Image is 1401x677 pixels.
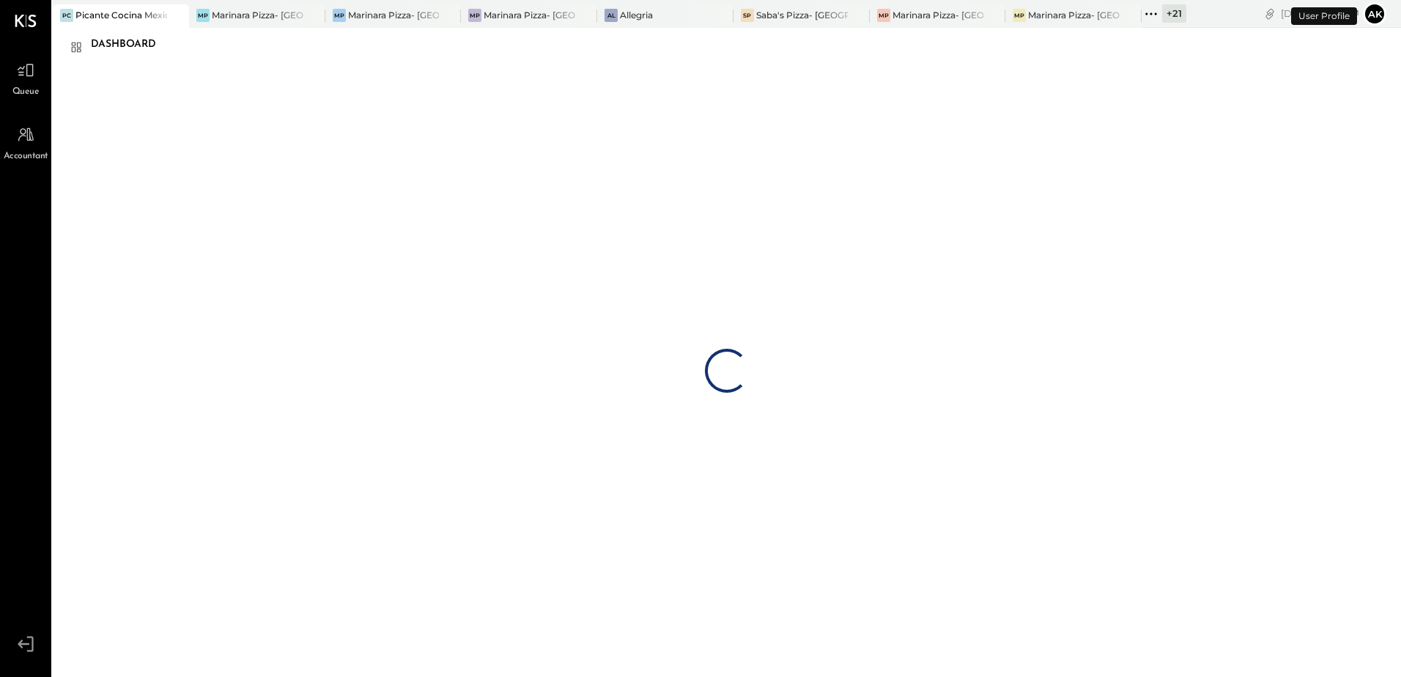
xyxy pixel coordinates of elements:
div: User Profile [1291,7,1357,25]
div: Marinara Pizza- [GEOGRAPHIC_DATA] [1028,9,1120,21]
div: MP [468,9,481,22]
div: MP [196,9,210,22]
span: Accountant [4,150,48,163]
div: MP [877,9,890,22]
div: copy link [1263,6,1277,21]
div: SP [741,9,754,22]
div: Marinara Pizza- [GEOGRAPHIC_DATA]. [348,9,440,21]
span: Queue [12,86,40,99]
div: Marinara Pizza- [GEOGRAPHIC_DATA] [212,9,303,21]
div: MP [333,9,346,22]
div: PC [60,9,73,22]
a: Queue [1,56,51,99]
a: Accountant [1,121,51,163]
button: ak [1363,2,1386,26]
div: Allegria [620,9,653,21]
div: Al [605,9,618,22]
div: Saba's Pizza- [GEOGRAPHIC_DATA] [756,9,848,21]
div: Marinara Pizza- [GEOGRAPHIC_DATA] [484,9,575,21]
div: Marinara Pizza- [GEOGRAPHIC_DATA] [892,9,984,21]
div: + 21 [1162,4,1186,23]
div: Picante Cocina Mexicana Rest [75,9,167,21]
div: Dashboard [91,33,171,56]
div: MP [1013,9,1026,22]
div: [DATE] [1281,7,1359,21]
